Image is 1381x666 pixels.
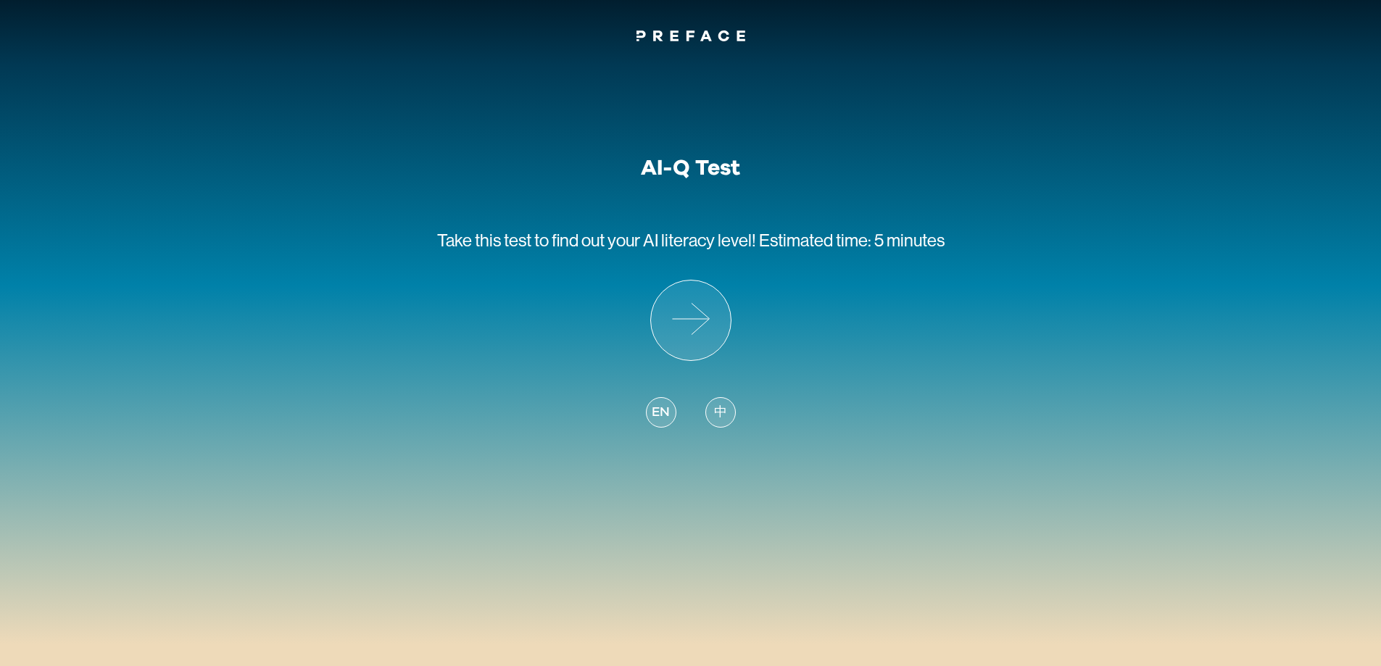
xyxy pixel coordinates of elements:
span: find out your AI literacy level! [552,230,756,250]
span: EN [652,403,669,423]
h1: AI-Q Test [641,155,740,181]
span: 中 [714,403,727,423]
span: Take this test to [437,230,549,250]
span: Estimated time: 5 minutes [759,230,945,250]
